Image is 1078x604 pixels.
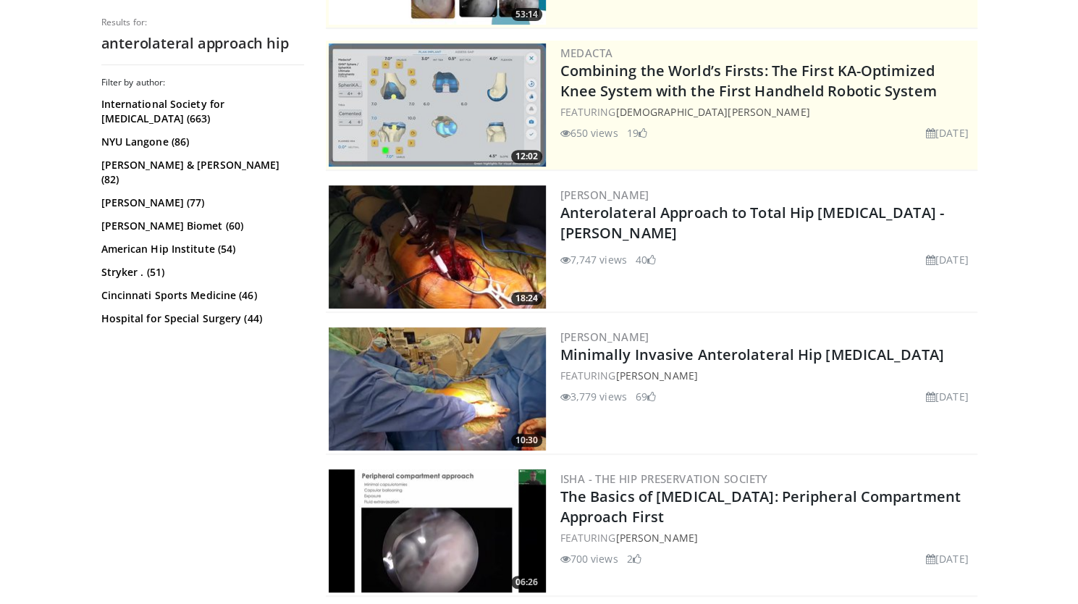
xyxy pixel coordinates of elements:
[560,368,974,383] div: FEATURING
[101,288,300,303] a: Cincinnati Sports Medicine (46)
[926,551,969,566] li: [DATE]
[627,551,641,566] li: 2
[511,576,542,589] span: 06:26
[329,327,546,450] img: cbff06ea-3a46-44ac-a545-31caee9df9e0.300x170_q85_crop-smart_upscale.jpg
[329,327,546,450] a: 10:30
[926,389,969,404] li: [DATE]
[560,46,613,60] a: Medacta
[560,252,627,267] li: 7,747 views
[329,43,546,167] img: aaf1b7f9-f888-4d9f-a252-3ca059a0bd02.300x170_q85_crop-smart_upscale.jpg
[511,150,542,163] span: 12:02
[560,551,618,566] li: 700 views
[101,135,300,149] a: NYU Langone (86)
[511,434,542,447] span: 10:30
[560,61,937,101] a: Combining the World’s Firsts: The First KA-Optimized Knee System with the First Handheld Robotic ...
[636,389,656,404] li: 69
[560,104,974,119] div: FEATURING
[101,265,300,280] a: Stryker . (51)
[560,330,649,344] a: [PERSON_NAME]
[560,471,768,486] a: ISHA - The Hip Preservation Society
[560,345,944,364] a: Minimally Invasive Anterolateral Hip [MEDICAL_DATA]
[101,17,304,28] p: Results for:
[101,196,300,210] a: [PERSON_NAME] (77)
[101,34,304,53] h2: anterolateral approach hip
[329,469,546,592] img: e14e64d9-437f-40bd-96d8-fe4153f7da0e.300x170_q85_crop-smart_upscale.jpg
[926,252,969,267] li: [DATE]
[615,531,697,545] a: [PERSON_NAME]
[615,105,809,119] a: [DEMOGRAPHIC_DATA][PERSON_NAME]
[101,219,300,233] a: [PERSON_NAME] Biomet (60)
[560,125,618,140] li: 650 views
[101,158,300,187] a: [PERSON_NAME] & [PERSON_NAME] (82)
[627,125,647,140] li: 19
[560,203,944,243] a: Anterolateral Approach to Total Hip [MEDICAL_DATA] - [PERSON_NAME]
[560,487,961,527] a: The Basics of [MEDICAL_DATA]: Peripheral Compartment Approach First
[101,97,300,126] a: International Society for [MEDICAL_DATA] (663)
[329,185,546,309] img: db670966-d5e2-4e37-8848-982f9c4931b7.300x170_q85_crop-smart_upscale.jpg
[926,125,969,140] li: [DATE]
[511,8,542,21] span: 53:14
[101,311,300,326] a: Hospital for Special Surgery (44)
[560,389,627,404] li: 3,779 views
[636,252,656,267] li: 40
[560,530,974,545] div: FEATURING
[101,77,304,88] h3: Filter by author:
[329,43,546,167] a: 12:02
[615,369,697,382] a: [PERSON_NAME]
[511,292,542,305] span: 18:24
[101,242,300,256] a: American Hip Institute (54)
[329,469,546,592] a: 06:26
[329,185,546,309] a: 18:24
[560,188,649,202] a: [PERSON_NAME]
